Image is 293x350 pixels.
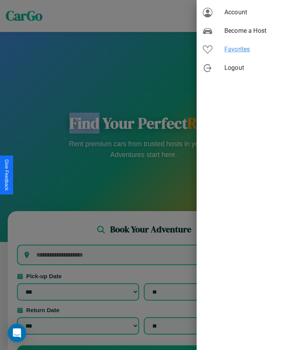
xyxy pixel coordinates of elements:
div: Become a Host [197,22,293,40]
span: Logout [224,63,287,73]
span: Become a Host [224,26,287,36]
div: Favorites [197,40,293,59]
div: Open Intercom Messenger [8,324,26,342]
span: Favorites [224,45,287,54]
div: Give Feedback [4,159,9,191]
span: Account [224,8,287,17]
div: Logout [197,59,293,77]
div: Account [197,3,293,22]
